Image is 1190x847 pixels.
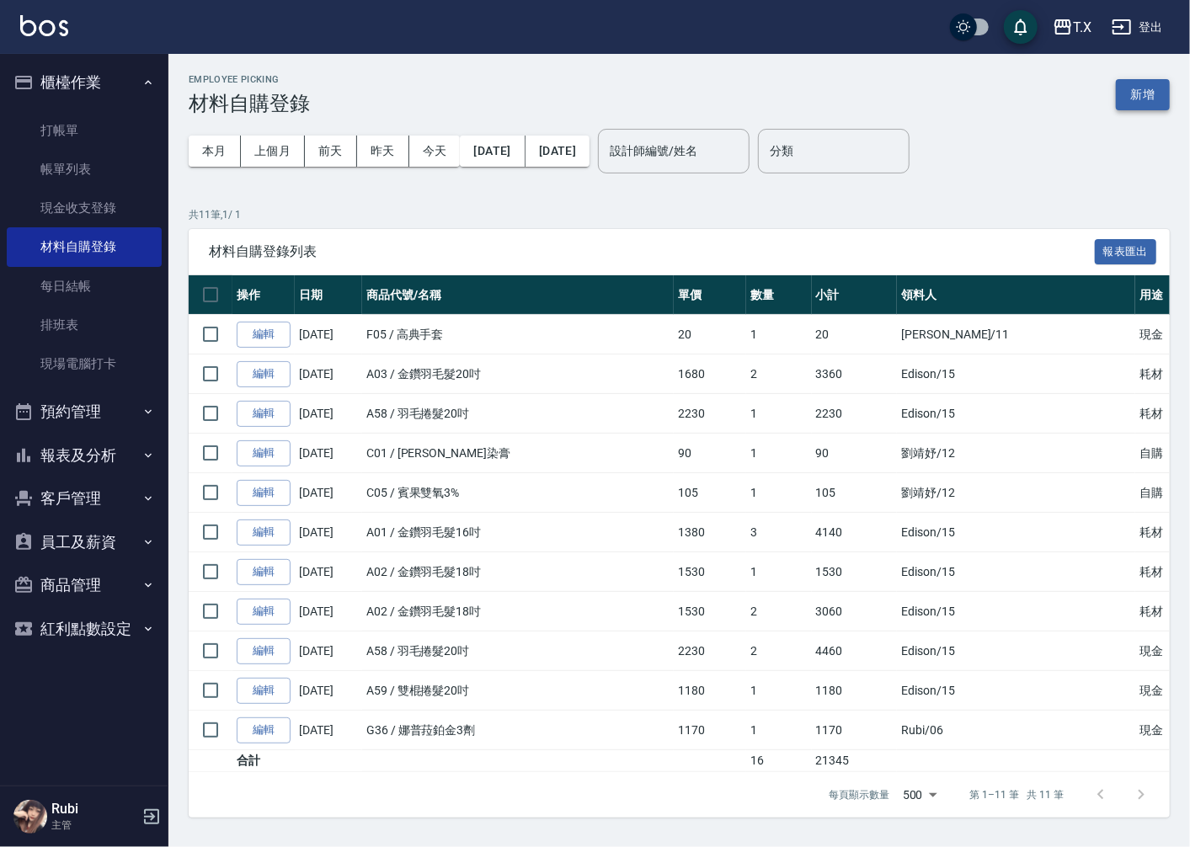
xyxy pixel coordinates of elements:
[970,787,1064,802] p: 第 1–11 筆 共 11 筆
[295,473,362,513] td: [DATE]
[7,477,162,520] button: 客戶管理
[7,189,162,227] a: 現金收支登錄
[7,306,162,344] a: 排班表
[897,473,1135,513] td: 劉靖妤 /12
[295,315,362,354] td: [DATE]
[295,631,362,671] td: [DATE]
[812,711,898,750] td: 1170
[362,513,674,552] td: A01 / 金鑽羽毛髮16吋
[829,787,889,802] p: 每頁顯示數量
[746,552,812,592] td: 1
[897,513,1135,552] td: Edison /15
[237,599,291,625] a: 編輯
[1105,12,1170,43] button: 登出
[674,394,746,434] td: 2230
[674,631,746,671] td: 2230
[1046,10,1098,45] button: T.X
[674,275,746,315] th: 單價
[674,711,746,750] td: 1170
[237,559,291,585] a: 編輯
[295,434,362,473] td: [DATE]
[362,552,674,592] td: A02 / 金鑽羽毛髮18吋
[357,136,409,167] button: 昨天
[812,354,898,394] td: 3360
[812,592,898,631] td: 3060
[362,631,674,671] td: A58 / 羽毛捲髮20吋
[362,473,674,513] td: C05 / 賓果雙氧3%
[295,513,362,552] td: [DATE]
[812,434,898,473] td: 90
[897,275,1135,315] th: 領料人
[237,440,291,466] a: 編輯
[362,354,674,394] td: A03 / 金鑽羽毛髮20吋
[241,136,305,167] button: 上個月
[460,136,525,167] button: [DATE]
[746,750,812,772] td: 16
[189,74,310,85] h2: Employee Picking
[362,592,674,631] td: A02 / 金鑽羽毛髮18吋
[7,344,162,383] a: 現場電腦打卡
[7,434,162,477] button: 報表及分析
[295,711,362,750] td: [DATE]
[1004,10,1038,44] button: save
[526,136,590,167] button: [DATE]
[51,818,137,833] p: 主管
[812,552,898,592] td: 1530
[897,631,1135,671] td: Edison /15
[746,275,812,315] th: 數量
[13,800,47,834] img: Person
[897,552,1135,592] td: Edison /15
[746,394,812,434] td: 1
[7,607,162,651] button: 紅利點數設定
[295,552,362,592] td: [DATE]
[812,315,898,354] td: 20
[362,434,674,473] td: C01 / [PERSON_NAME]染膏
[7,150,162,189] a: 帳單列表
[746,354,812,394] td: 2
[237,519,291,546] a: 編輯
[812,750,898,772] td: 21345
[746,631,812,671] td: 2
[1073,17,1091,38] div: T.X
[237,401,291,427] a: 編輯
[674,592,746,631] td: 1530
[746,434,812,473] td: 1
[897,592,1135,631] td: Edison /15
[812,394,898,434] td: 2230
[812,473,898,513] td: 105
[812,275,898,315] th: 小計
[7,61,162,104] button: 櫃檯作業
[362,671,674,711] td: A59 / 雙棍捲髮20吋
[305,136,357,167] button: 前天
[232,275,295,315] th: 操作
[7,267,162,306] a: 每日結帳
[362,275,674,315] th: 商品代號/名稱
[7,520,162,564] button: 員工及薪資
[746,315,812,354] td: 1
[362,394,674,434] td: A58 / 羽毛捲髮20吋
[897,315,1135,354] td: [PERSON_NAME] /11
[674,434,746,473] td: 90
[1095,239,1157,265] button: 報表匯出
[189,136,241,167] button: 本月
[237,361,291,387] a: 編輯
[746,473,812,513] td: 1
[746,592,812,631] td: 2
[897,354,1135,394] td: Edison /15
[237,678,291,704] a: 編輯
[897,671,1135,711] td: Edison /15
[362,711,674,750] td: G36 / 娜普菈鉑金3劑
[674,552,746,592] td: 1530
[1095,242,1157,258] a: 報表匯出
[409,136,461,167] button: 今天
[237,322,291,348] a: 編輯
[674,671,746,711] td: 1180
[1116,86,1170,102] a: 新增
[295,394,362,434] td: [DATE]
[295,671,362,711] td: [DATE]
[209,243,1095,260] span: 材料自購登錄列表
[7,390,162,434] button: 預約管理
[237,638,291,664] a: 編輯
[7,227,162,266] a: 材料自購登錄
[896,772,943,818] div: 500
